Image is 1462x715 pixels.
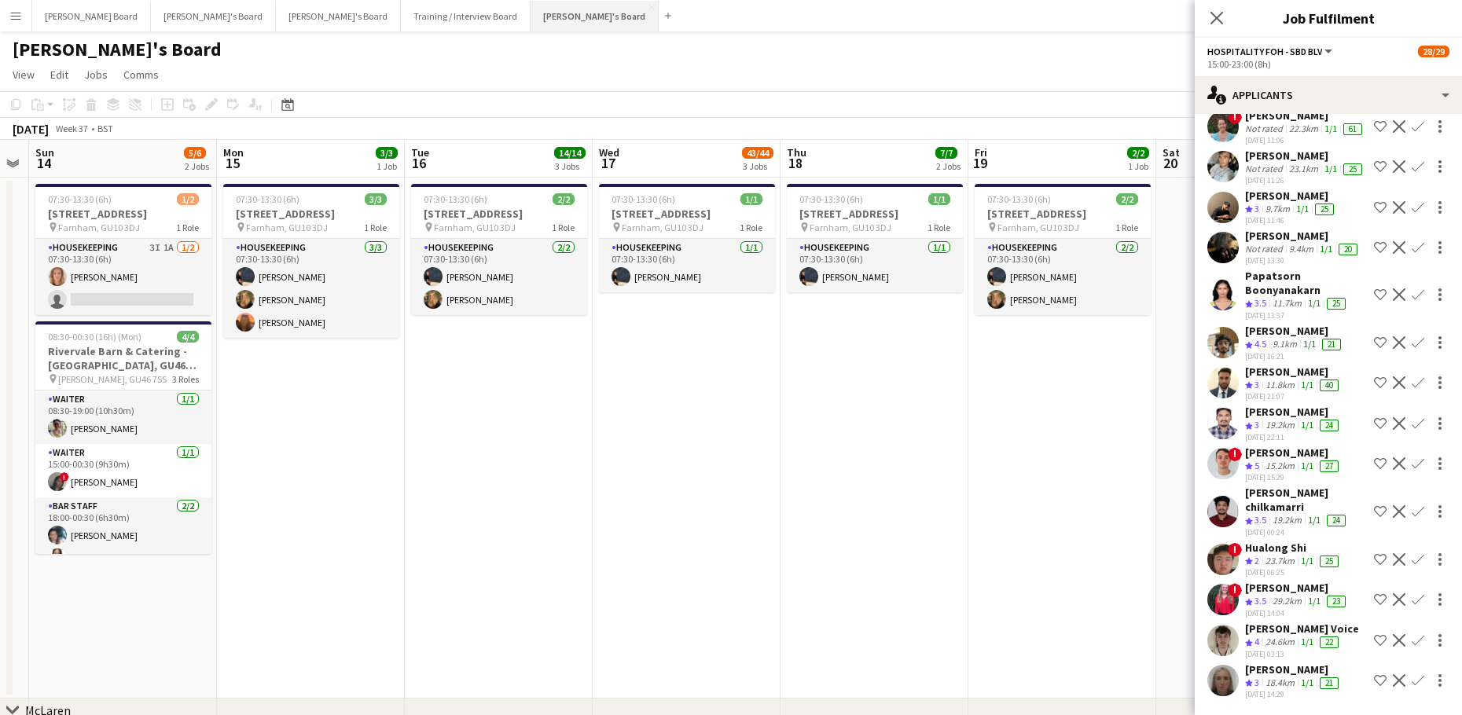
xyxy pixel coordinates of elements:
[599,145,619,159] span: Wed
[13,38,222,61] h1: [PERSON_NAME]'s Board
[1303,338,1316,350] app-skills-label: 1/1
[975,145,987,159] span: Fri
[531,1,659,31] button: [PERSON_NAME]'s Board
[1320,636,1339,648] div: 22
[622,222,703,233] span: Farnham, GU10 3DJ
[554,147,586,159] span: 14/14
[424,193,487,205] span: 07:30-13:30 (6h)
[1207,58,1449,70] div: 15:00-23:00 (8h)
[1245,135,1365,145] div: [DATE] 11:06
[32,1,151,31] button: [PERSON_NAME] Board
[60,472,69,482] span: !
[50,68,68,82] span: Edit
[123,68,159,82] span: Comms
[6,64,41,85] a: View
[1296,203,1309,214] app-skills-label: 1/1
[1245,123,1286,135] div: Not rated
[177,193,199,205] span: 1/2
[78,64,114,85] a: Jobs
[987,193,1051,205] span: 07:30-13:30 (6h)
[35,184,211,315] app-job-card: 07:30-13:30 (6h)1/2[STREET_ADDRESS] Farnham, GU10 3DJ1 RoleHousekeeping3I1A1/207:30-13:30 (6h)[PE...
[1207,46,1322,57] span: Hospitality FOH - SBD BLV
[13,68,35,82] span: View
[172,373,199,385] span: 3 Roles
[221,154,244,172] span: 15
[151,1,276,31] button: [PERSON_NAME]'s Board
[612,193,675,205] span: 07:30-13:30 (6h)
[1315,203,1334,215] div: 25
[1262,379,1298,392] div: 11.8km
[35,444,211,497] app-card-role: Waiter1/115:00-00:30 (9h30m)![PERSON_NAME]
[1418,46,1449,57] span: 28/29
[1254,419,1259,431] span: 3
[35,321,211,554] div: 08:30-00:30 (16h) (Mon)4/4Rivervale Barn & Catering - [GEOGRAPHIC_DATA], GU46 7SS [PERSON_NAME], ...
[1262,676,1298,690] div: 18.4km
[35,239,211,315] app-card-role: Housekeeping3I1A1/207:30-13:30 (6h)[PERSON_NAME]
[223,145,244,159] span: Mon
[1245,269,1368,297] div: Papatsorn Boonyanakarn
[44,64,75,85] a: Edit
[1127,147,1149,159] span: 2/2
[975,239,1151,315] app-card-role: Housekeeping2/207:30-13:30 (6h)[PERSON_NAME][PERSON_NAME]
[1245,255,1361,266] div: [DATE] 13:30
[787,207,963,221] h3: [STREET_ADDRESS]
[972,154,987,172] span: 19
[1228,543,1242,557] span: !
[1245,649,1359,659] div: [DATE] 03:13
[553,193,575,205] span: 2/2
[1320,420,1339,431] div: 24
[1245,189,1337,203] div: [PERSON_NAME]
[787,239,963,292] app-card-role: Housekeeping1/107:30-13:30 (6h)[PERSON_NAME]
[35,390,211,444] app-card-role: Waiter1/108:30-19:00 (10h30m)[PERSON_NAME]
[411,207,587,221] h3: [STREET_ADDRESS]
[1228,447,1242,461] span: !
[1254,297,1266,309] span: 3.5
[48,193,112,205] span: 07:30-13:30 (6h)
[1308,514,1321,526] app-skills-label: 1/1
[1269,338,1300,351] div: 9.1km
[1262,555,1298,568] div: 23.7km
[1245,365,1342,379] div: [PERSON_NAME]
[1245,472,1342,482] div: [DATE] 15:29
[1245,175,1365,185] div: [DATE] 11:26
[1320,460,1339,472] div: 27
[1320,677,1339,689] div: 21
[1245,108,1365,123] div: [PERSON_NAME]
[1254,514,1266,526] span: 3.5
[1343,123,1362,135] div: 61
[1301,676,1313,688] app-skills-label: 1/1
[35,145,54,159] span: Sun
[997,222,1079,233] span: Farnham, GU10 3DJ
[52,123,91,134] span: Week 37
[1301,460,1313,471] app-skills-label: 1/1
[223,207,399,221] h3: [STREET_ADDRESS]
[176,222,199,233] span: 1 Role
[411,239,587,315] app-card-role: Housekeeping2/207:30-13:30 (6h)[PERSON_NAME][PERSON_NAME]
[597,154,619,172] span: 17
[1245,324,1344,338] div: [PERSON_NAME]
[799,193,863,205] span: 07:30-13:30 (6h)
[599,184,775,292] app-job-card: 07:30-13:30 (6h)1/1[STREET_ADDRESS] Farnham, GU10 3DJ1 RoleHousekeeping1/107:30-13:30 (6h)[PERSON...
[185,160,209,172] div: 2 Jobs
[1254,203,1259,214] span: 3
[434,222,516,233] span: Farnham, GU10 3DJ
[1228,583,1242,597] span: !
[1245,148,1365,163] div: [PERSON_NAME]
[377,160,397,172] div: 1 Job
[365,193,387,205] span: 3/3
[1245,391,1342,401] div: [DATE] 21:07
[928,193,950,205] span: 1/1
[555,160,585,172] div: 3 Jobs
[411,145,429,159] span: Tue
[1245,567,1342,577] div: [DATE] 06:25
[1195,76,1462,114] div: Applicants
[1262,419,1298,432] div: 19.2km
[97,123,113,134] div: BST
[1245,581,1349,595] div: [PERSON_NAME]
[1245,405,1342,419] div: [PERSON_NAME]
[276,1,401,31] button: [PERSON_NAME]'s Board
[1301,636,1313,647] app-skills-label: 1/1
[935,147,957,159] span: 7/7
[1286,163,1321,175] div: 23.1km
